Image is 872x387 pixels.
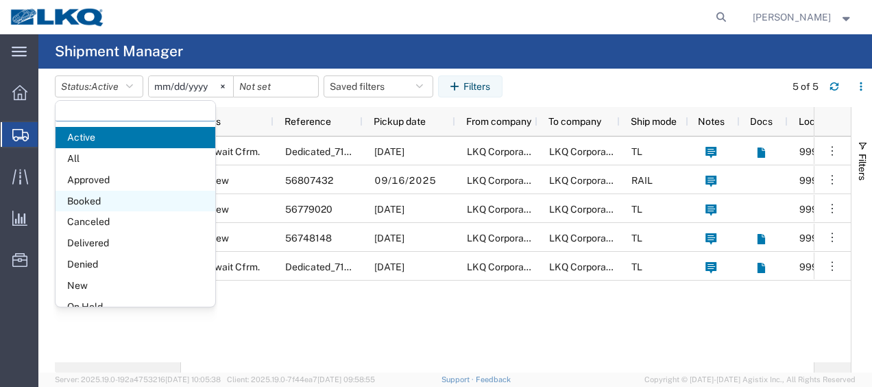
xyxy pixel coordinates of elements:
[441,375,476,384] a: Support
[549,146,622,157] span: LKQ Corporation
[285,261,433,272] span: Dedicated_7100_1635_Eng Trans
[234,76,318,97] input: Not set
[56,233,215,254] span: Delivered
[91,81,119,92] span: Active
[56,191,215,212] span: Booked
[698,116,725,127] span: Notes
[374,233,404,244] span: 09/17/2025
[227,375,375,384] span: Client: 2025.19.0-7f44ea7
[549,175,622,186] span: LKQ Corporation
[56,148,215,169] span: All
[750,116,773,127] span: Docs
[208,224,229,253] span: New
[631,261,642,272] span: TL
[792,80,819,94] div: 5 of 5
[56,296,215,318] span: On Hold
[753,10,831,25] span: Robert Benette
[467,261,540,272] span: LKQ Corporation
[55,75,143,97] button: Status:Active
[56,211,215,233] span: Canceled
[284,116,331,127] span: Reference
[467,233,540,244] span: LKQ Corporation
[631,175,653,186] span: RAIL
[374,146,404,157] span: 10/20/2025
[56,275,215,296] span: New
[55,34,183,69] h4: Shipment Manager
[374,116,426,127] span: Pickup date
[208,253,260,281] span: Await Cfrm.
[56,127,215,148] span: Active
[549,204,622,215] span: LKQ Corporation
[56,254,215,275] span: Denied
[208,137,260,166] span: Await Cfrm.
[374,261,404,272] span: 09/29/2025
[467,146,540,157] span: LKQ Corporation
[467,204,540,215] span: LKQ Corporation
[549,233,622,244] span: LKQ Corporation
[324,75,433,97] button: Saved filters
[317,375,375,384] span: [DATE] 09:58:55
[857,154,868,180] span: Filters
[55,375,221,384] span: Server: 2025.19.0-192a4753216
[165,375,221,384] span: [DATE] 10:05:38
[208,195,229,224] span: New
[631,116,677,127] span: Ship mode
[374,175,436,186] span: 09/16/2025
[467,175,540,186] span: LKQ Corporation
[285,233,332,244] span: 56748148
[631,146,642,157] span: TL
[548,116,601,127] span: To company
[208,166,229,195] span: New
[56,169,215,191] span: Approved
[644,374,856,386] span: Copyright © [DATE]-[DATE] Agistix Inc., All Rights Reserved
[438,75,502,97] button: Filters
[476,375,511,384] a: Feedback
[285,175,333,186] span: 56807432
[631,204,642,215] span: TL
[799,116,837,127] span: Location
[285,146,433,157] span: Dedicated_7100_1635_Eng Trans
[149,76,233,97] input: Not set
[752,9,853,25] button: [PERSON_NAME]
[374,204,404,215] span: 09/18/2025
[285,204,332,215] span: 56779020
[10,7,106,27] img: logo
[466,116,531,127] span: From company
[631,233,642,244] span: TL
[549,261,622,272] span: LKQ Corporation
